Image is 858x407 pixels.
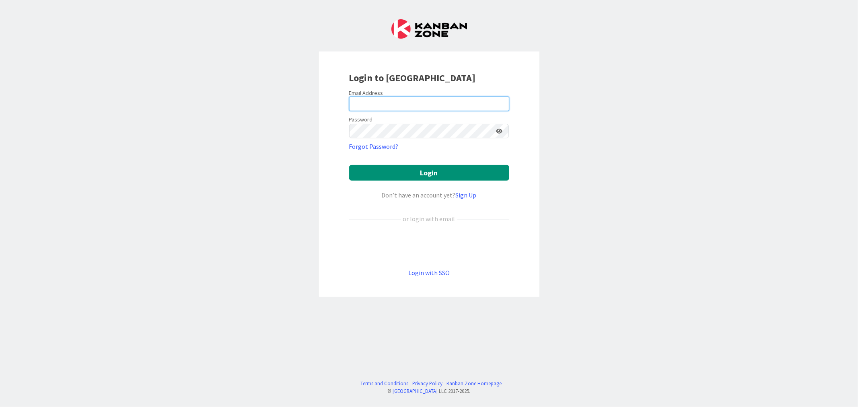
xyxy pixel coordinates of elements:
a: Kanban Zone Homepage [446,380,502,387]
button: Login [349,165,509,181]
div: or login with email [401,214,457,224]
img: Kanban Zone [391,19,467,39]
b: Login to [GEOGRAPHIC_DATA] [349,72,476,84]
label: Password [349,115,373,124]
div: © LLC 2017- 2025 . [356,387,502,395]
a: Forgot Password? [349,142,399,151]
a: Terms and Conditions [360,380,408,387]
a: [GEOGRAPHIC_DATA] [393,388,438,394]
a: Privacy Policy [412,380,442,387]
a: Sign Up [456,191,477,199]
a: Login with SSO [408,269,450,277]
iframe: Sign in with Google Button [345,237,513,255]
div: Don’t have an account yet? [349,190,509,200]
label: Email Address [349,89,383,97]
